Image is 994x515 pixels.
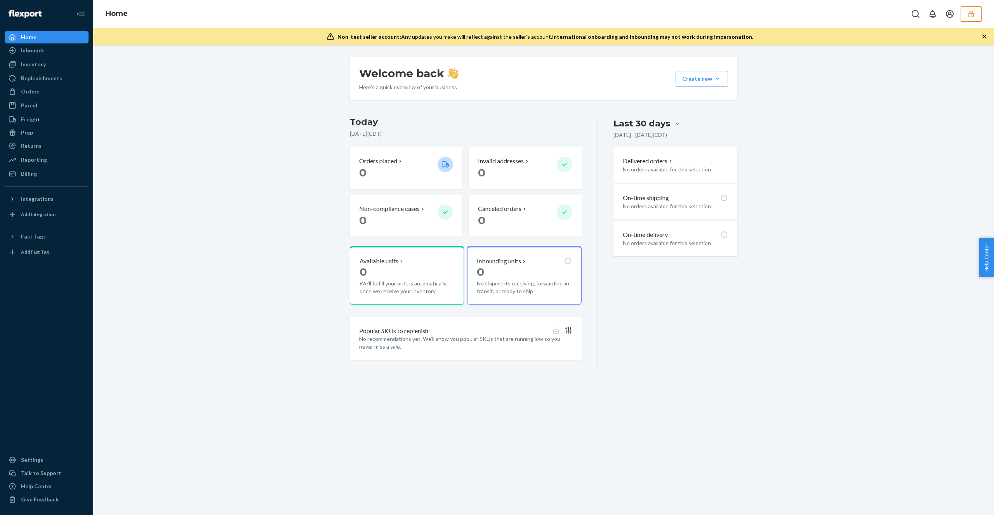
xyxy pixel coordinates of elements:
a: Help Center [5,480,89,493]
div: Help Center [21,482,52,490]
a: Home [5,31,89,43]
span: 0 [360,265,367,278]
div: Integrations [21,195,54,203]
div: Add Integration [21,211,56,218]
a: Replenishments [5,72,89,85]
button: Available units0We'll fulfill your orders automatically once we receive your inventory [350,246,464,305]
button: Canceled orders 0 [469,195,581,237]
h1: Welcome back [359,66,458,80]
button: Open Search Box [908,6,923,22]
a: Inventory [5,58,89,71]
span: 0 [478,214,485,227]
p: No orders available for this selection [623,202,728,210]
a: Add Integration [5,208,89,221]
p: No shipments receiving, forwarding, in transit, or ready to ship [477,280,572,295]
a: Reporting [5,154,89,166]
p: [DATE] - [DATE] ( CDT ) [613,131,667,139]
div: Fast Tags [21,233,46,240]
p: Canceled orders [478,204,521,213]
div: Last 30 days [613,118,670,130]
div: Orders [21,88,40,95]
a: Billing [5,168,89,180]
button: Orders placed 0 [350,147,462,189]
a: Returns [5,140,89,152]
a: Parcel [5,99,89,112]
a: Add Fast Tag [5,246,89,258]
button: Open account menu [942,6,958,22]
div: Settings [21,456,43,464]
p: On-time delivery [623,230,668,239]
button: Create new [676,71,728,86]
p: On-time shipping [623,194,669,202]
p: Available units [360,257,398,266]
div: Inbounds [21,47,45,54]
div: Billing [21,170,37,178]
button: Delivered orders [623,157,674,166]
span: 0 [478,166,485,179]
span: 0 [477,265,484,278]
div: Home [21,33,36,41]
div: Freight [21,116,40,123]
div: Inventory [21,60,46,68]
iframe: Opens a widget where you can chat to one of our agents [944,492,986,511]
div: Returns [21,142,42,150]
p: Invalid addresses [478,157,524,166]
div: Reporting [21,156,47,164]
div: Prep [21,129,33,137]
div: Give Feedback [21,496,59,503]
img: hand-wave emoji [447,68,458,79]
p: [DATE] ( CDT ) [350,130,582,138]
button: Help Center [979,238,994,277]
div: Parcel [21,102,37,109]
button: Talk to Support [5,467,89,479]
ol: breadcrumbs [99,3,134,25]
p: We'll fulfill your orders automatically once we receive your inventory [360,280,454,295]
span: Non-test seller account: [337,33,401,40]
a: Settings [5,454,89,466]
div: Add Fast Tag [21,249,49,255]
p: Non-compliance cases [359,204,420,213]
h3: Today [350,116,582,128]
p: Inbounding units [477,257,521,266]
a: Inbounds [5,44,89,57]
p: Popular SKUs to replenish [359,327,428,335]
p: No orders available for this selection [623,166,728,173]
button: Open notifications [925,6,940,22]
a: Orders [5,85,89,98]
button: Non-compliance cases 0 [350,195,462,237]
img: Flexport logo [9,10,42,18]
a: Freight [5,113,89,126]
span: 0 [359,166,367,179]
div: Replenishments [21,74,62,82]
div: Talk to Support [21,469,61,477]
button: Invalid addresses 0 [469,147,581,189]
p: Orders placed [359,157,397,166]
button: Close Navigation [73,6,89,22]
p: Here’s a quick overview of your business [359,83,458,91]
span: International onboarding and inbounding may not work during impersonation. [552,33,753,40]
button: Inbounding units0No shipments receiving, forwarding, in transit, or ready to ship [467,246,581,305]
p: No orders available for this selection [623,239,728,247]
p: No recommendations yet. We’ll show you popular SKUs that are running low so you never miss a sale. [359,335,572,351]
span: 0 [359,214,367,227]
button: Integrations [5,193,89,205]
button: Fast Tags [5,230,89,243]
button: Give Feedback [5,493,89,506]
a: Prep [5,126,89,139]
a: Home [106,9,128,18]
div: Any updates you make will reflect against the seller's account. [337,33,753,41]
